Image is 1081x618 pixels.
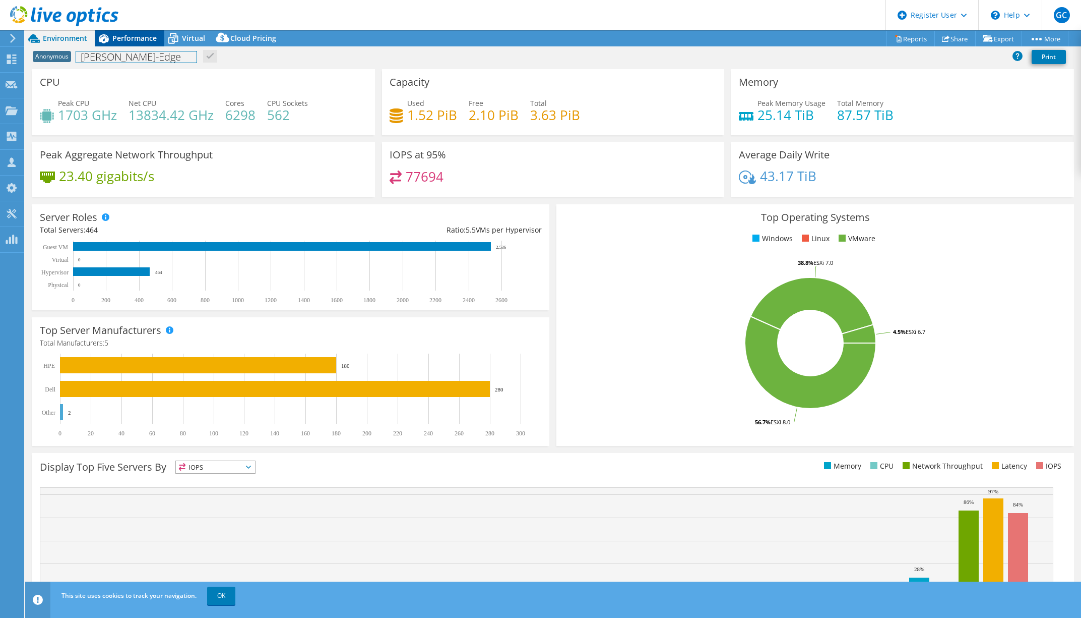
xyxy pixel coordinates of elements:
[455,430,464,437] text: 260
[463,297,475,304] text: 2400
[750,233,793,244] li: Windows
[207,587,235,605] a: OK
[33,51,71,62] span: Anonymous
[291,224,542,236] div: Ratio: VMs per Hypervisor
[341,363,350,369] text: 180
[331,297,343,304] text: 1600
[469,109,519,121] h4: 2.10 PiB
[991,11,1000,20] svg: \n
[40,77,60,88] h3: CPU
[301,430,310,437] text: 160
[939,580,949,586] text: 16%
[41,269,69,276] text: Hypervisor
[180,430,186,437] text: 80
[45,386,55,393] text: Dell
[390,77,429,88] h3: Capacity
[43,244,68,251] text: Guest VM
[757,109,825,121] h4: 25.14 TiB
[757,98,825,108] span: Peak Memory Usage
[516,430,525,437] text: 300
[209,430,218,437] text: 100
[469,98,483,108] span: Free
[495,386,503,392] text: 280
[363,297,375,304] text: 1800
[61,591,197,600] span: This site uses cookies to track your navigation.
[232,297,244,304] text: 1000
[975,31,1022,46] a: Export
[393,430,402,437] text: 220
[68,410,71,416] text: 2
[836,233,875,244] li: VMware
[76,51,197,63] h1: [PERSON_NAME]-Edge
[58,98,89,108] span: Peak CPU
[230,33,276,43] span: Cloud Pricing
[1022,31,1068,46] a: More
[397,297,409,304] text: 2000
[176,461,255,473] span: IOPS
[407,98,424,108] span: Used
[799,233,830,244] li: Linux
[771,418,790,426] tspan: ESXi 8.0
[496,245,506,250] text: 2,536
[42,409,55,416] text: Other
[40,338,542,349] h4: Total Manufacturers:
[201,297,210,304] text: 800
[112,33,157,43] span: Performance
[78,283,81,288] text: 0
[58,109,117,121] h4: 1703 GHz
[760,171,816,182] h4: 43.17 TiB
[1034,461,1061,472] li: IOPS
[406,171,443,182] h4: 77694
[40,149,213,160] h3: Peak Aggregate Network Throughput
[40,325,161,336] h3: Top Server Manufacturers
[225,109,256,121] h4: 6298
[155,270,162,275] text: 464
[466,225,476,235] span: 5.5
[59,171,154,182] h4: 23.40 gigabits/s
[837,109,894,121] h4: 87.57 TiB
[86,225,98,235] span: 464
[52,256,69,263] text: Virtual
[267,98,308,108] span: CPU Sockets
[1013,501,1023,508] text: 84%
[43,33,87,43] span: Environment
[225,98,244,108] span: Cores
[72,297,75,304] text: 0
[40,212,97,223] h3: Server Roles
[135,297,144,304] text: 400
[530,109,580,121] h4: 3.63 PiB
[429,297,441,304] text: 2200
[893,328,906,335] tspan: 4.5%
[407,109,457,121] h4: 1.52 PiB
[989,461,1027,472] li: Latency
[424,430,433,437] text: 240
[886,31,935,46] a: Reports
[934,31,976,46] a: Share
[821,461,861,472] li: Memory
[530,98,547,108] span: Total
[964,499,974,505] text: 86%
[118,430,124,437] text: 40
[900,461,983,472] li: Network Throughput
[239,430,248,437] text: 120
[495,297,507,304] text: 2600
[182,33,205,43] span: Virtual
[739,149,830,160] h3: Average Daily Write
[868,461,894,472] li: CPU
[798,259,813,266] tspan: 38.8%
[390,149,446,160] h3: IOPS at 95%
[362,430,371,437] text: 200
[270,430,279,437] text: 140
[988,488,998,494] text: 97%
[906,328,925,335] tspan: ESXi 6.7
[813,259,833,266] tspan: ESXi 7.0
[88,430,94,437] text: 20
[267,109,308,121] h4: 562
[40,224,291,236] div: Total Servers:
[129,109,214,121] h4: 13834.42 GHz
[43,362,55,369] text: HPE
[167,297,176,304] text: 600
[332,430,341,437] text: 180
[149,430,155,437] text: 60
[104,338,108,348] span: 5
